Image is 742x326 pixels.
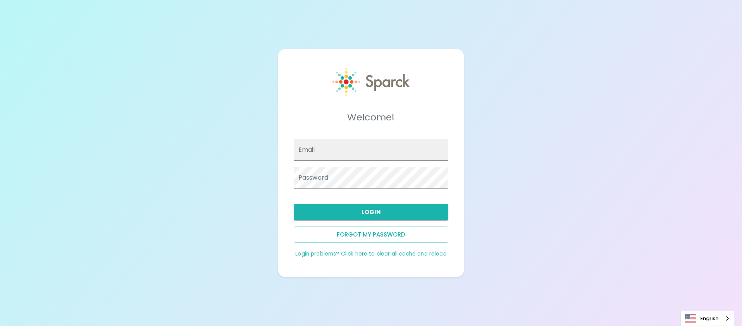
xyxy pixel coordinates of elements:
[295,250,446,257] a: Login problems? Click here to clear all cache and reload
[332,68,410,96] img: Sparck logo
[680,311,734,326] aside: Language selected: English
[294,111,448,124] h5: Welcome!
[294,204,448,220] button: Login
[294,226,448,243] button: Forgot my password
[681,311,734,326] a: English
[680,311,734,326] div: Language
